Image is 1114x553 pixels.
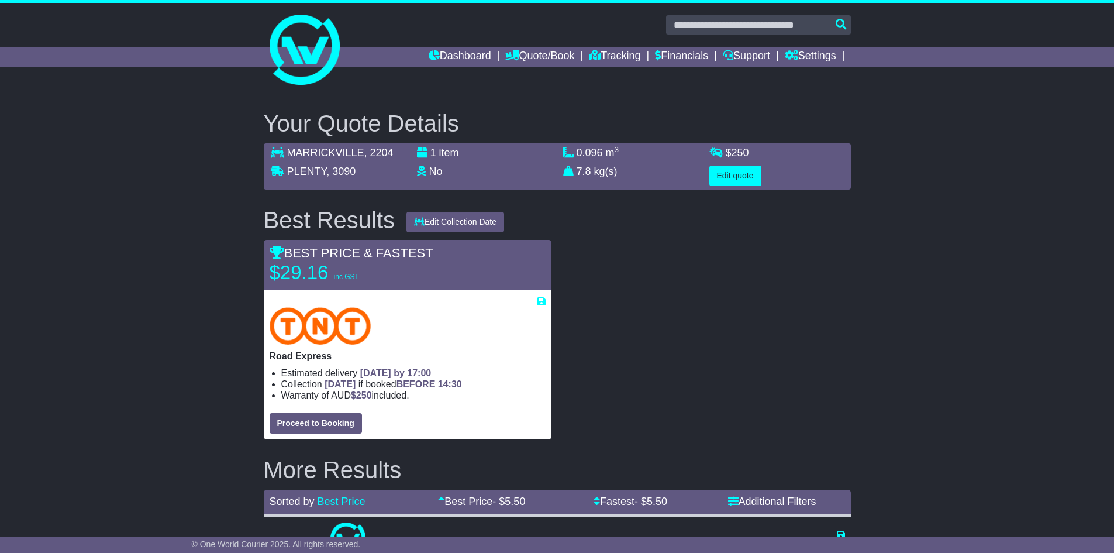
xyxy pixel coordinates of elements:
[589,47,640,67] a: Tracking
[325,379,356,389] span: [DATE]
[334,273,359,281] span: inc GST
[594,166,618,177] span: kg(s)
[723,47,770,67] a: Support
[505,496,525,507] span: 5.50
[192,540,361,549] span: © One World Courier 2025. All rights reserved.
[264,111,851,136] h2: Your Quote Details
[326,166,356,177] span: , 3090
[577,166,591,177] span: 7.8
[281,390,546,401] li: Warranty of AUD included.
[492,496,525,507] span: - $
[281,367,546,379] li: Estimated delivery
[577,147,603,159] span: 0.096
[270,307,371,345] img: TNT Domestic: Road Express
[594,496,667,507] a: Fastest- $5.50
[438,379,462,389] span: 14:30
[270,351,546,362] p: Road Express
[364,147,394,159] span: , 2204
[505,47,574,67] a: Quote/Book
[785,47,836,67] a: Settings
[709,166,761,186] button: Edit quote
[439,147,459,159] span: item
[270,413,362,434] button: Proceed to Booking
[726,147,749,159] span: $
[430,147,436,159] span: 1
[615,145,619,154] sup: 3
[406,212,504,232] button: Edit Collection Date
[325,379,461,389] span: if booked
[270,261,416,284] p: $29.16
[270,496,315,507] span: Sorted by
[287,166,327,177] span: PLENTY
[438,496,525,507] a: Best Price- $5.50
[634,496,667,507] span: - $
[318,496,365,507] a: Best Price
[732,147,749,159] span: 250
[728,496,816,507] a: Additional Filters
[264,457,851,483] h2: More Results
[429,47,491,67] a: Dashboard
[356,390,372,400] span: 250
[606,147,619,159] span: m
[287,147,364,159] span: MARRICKVILLE
[647,496,667,507] span: 5.50
[360,368,432,378] span: [DATE] by 17:00
[281,379,546,390] li: Collection
[396,379,436,389] span: BEFORE
[655,47,708,67] a: Financials
[351,390,372,400] span: $
[429,166,443,177] span: No
[258,207,401,233] div: Best Results
[270,246,433,260] span: BEST PRICE & FASTEST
